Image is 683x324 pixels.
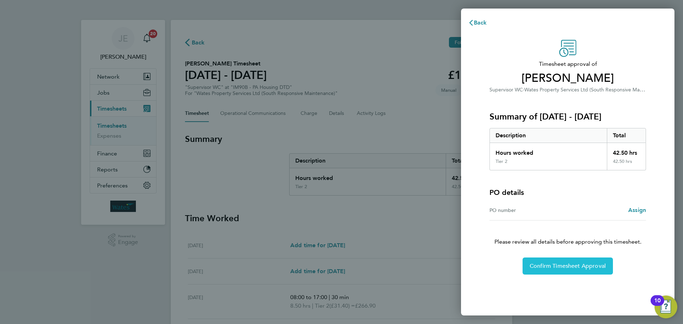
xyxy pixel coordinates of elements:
[523,257,613,275] button: Confirm Timesheet Approval
[607,159,646,170] div: 42.50 hrs
[628,207,646,213] span: Assign
[607,143,646,159] div: 42.50 hrs
[530,262,606,270] span: Confirm Timesheet Approval
[489,71,646,85] span: [PERSON_NAME]
[524,86,663,93] span: Wates Property Services Ltd (South Responsive Maintenance)
[489,87,523,93] span: Supervisor WC
[490,143,607,159] div: Hours worked
[474,19,487,26] span: Back
[489,128,646,170] div: Summary of 13 - 19 Sep 2025
[489,60,646,68] span: Timesheet approval of
[461,16,494,30] button: Back
[523,87,524,93] span: ·
[628,206,646,214] a: Assign
[654,301,661,310] div: 10
[490,128,607,143] div: Description
[489,206,568,214] div: PO number
[655,296,677,318] button: Open Resource Center, 10 new notifications
[481,221,655,246] p: Please review all details before approving this timesheet.
[489,187,524,197] h4: PO details
[489,111,646,122] h3: Summary of [DATE] - [DATE]
[607,128,646,143] div: Total
[496,159,507,164] div: Tier 2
